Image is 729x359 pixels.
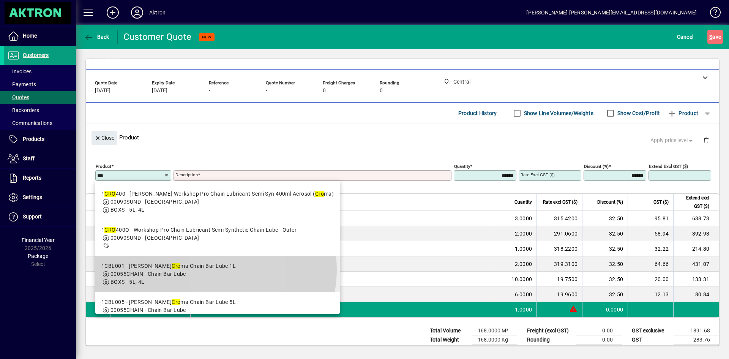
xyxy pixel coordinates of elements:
[515,245,532,253] span: 1.0000
[522,109,593,117] label: Show Line Volumes/Weights
[8,107,39,113] span: Backorders
[673,211,719,226] td: 638.73
[628,345,674,354] td: GST inclusive
[172,263,180,269] em: Cro
[23,136,44,142] span: Products
[175,172,198,177] mat-label: Description
[23,175,41,181] span: Reports
[172,299,180,305] em: Cro
[584,164,609,169] mat-label: Discount (%)
[541,260,578,268] div: 319.3100
[90,134,119,141] app-page-header-button: Close
[543,198,578,206] span: Rate excl GST ($)
[110,207,145,213] span: BOXS - 5L, 4L
[110,307,186,313] span: 00055CHAIN - Chain Bar Lube
[23,214,42,220] span: Support
[616,109,660,117] label: Show Cost/Profit
[628,226,673,241] td: 58.94
[526,6,697,19] div: [PERSON_NAME] [PERSON_NAME][EMAIL_ADDRESS][DOMAIN_NAME]
[454,164,470,169] mat-label: Quantity
[582,211,628,226] td: 32.50
[582,256,628,272] td: 32.50
[149,6,166,19] div: Aktron
[8,94,29,100] span: Quotes
[675,30,696,44] button: Cancel
[709,31,721,43] span: ave
[101,226,297,234] div: 1 400O - Workshop Pro Chain Lubricant Semi Synthetic Chain Lube - Outer
[380,88,383,94] span: 0
[4,117,76,130] a: Communications
[23,33,37,39] span: Home
[515,260,532,268] span: 2.0000
[82,30,111,44] button: Back
[95,132,114,144] span: Close
[582,287,628,302] td: 32.50
[582,272,628,287] td: 32.50
[472,326,517,335] td: 168.0000 M³
[515,215,532,222] span: 3.0000
[653,198,669,206] span: GST ($)
[673,256,719,272] td: 431.07
[4,130,76,149] a: Products
[541,215,578,222] div: 315.4200
[628,256,673,272] td: 64.66
[110,235,199,241] span: 00090SUND - [GEOGRAPHIC_DATA]
[95,292,340,328] mat-option: 1CBL005 - Morris Croma Chain Bar Lube 5L
[8,68,32,74] span: Invoices
[84,34,109,40] span: Back
[628,287,673,302] td: 12.13
[101,190,334,198] div: 1 400 - [PERSON_NAME] Workshop Pro Chain Lubricant Semi Syn 400ml Aerosol ( ma)
[104,227,115,233] em: CRO
[511,275,532,283] span: 10.0000
[673,272,719,287] td: 133.31
[697,137,715,144] app-page-header-button: Delete
[582,226,628,241] td: 32.50
[202,35,211,40] span: NEW
[110,199,199,205] span: 00090SUND - [GEOGRAPHIC_DATA]
[674,326,719,335] td: 1891.68
[101,262,236,270] div: 1CBL001 - [PERSON_NAME] ma Chain Bar Lube 1L
[110,271,186,277] span: 00055CHAIN - Chain Bar Lube
[514,198,532,206] span: Quantity
[541,230,578,237] div: 291.0600
[4,91,76,104] a: Quotes
[8,120,52,126] span: Communications
[22,237,55,243] span: Financial Year
[576,326,622,335] td: 0.00
[673,226,719,241] td: 392.93
[650,136,694,144] span: Apply price level
[4,169,76,188] a: Reports
[95,256,340,292] mat-option: 1CBL001 - Morris Croma Chain Bar Lube 1L
[8,81,36,87] span: Payments
[152,88,167,94] span: [DATE]
[86,123,719,151] div: Product
[515,230,532,237] span: 2.0000
[628,326,674,335] td: GST exclusive
[515,291,532,298] span: 6.0000
[674,345,719,354] td: 2175.44
[472,335,517,345] td: 168.0000 Kg
[123,31,192,43] div: Customer Quote
[4,149,76,168] a: Staff
[541,245,578,253] div: 318.2200
[76,30,118,44] app-page-header-button: Back
[541,291,578,298] div: 19.9600
[597,198,623,206] span: Discount (%)
[315,191,324,197] em: Cro
[96,164,111,169] mat-label: Product
[647,134,697,147] button: Apply price level
[95,184,340,220] mat-option: 1CRO400 - Morris Workshop Pro Chain Lubricant Semi Syn 400ml Aerosol (Croma)
[4,65,76,78] a: Invoices
[704,2,720,26] a: Knowledge Base
[95,88,110,94] span: [DATE]
[426,326,472,335] td: Total Volume
[23,52,49,58] span: Customers
[709,34,712,40] span: S
[110,279,145,285] span: BOXS - 5L, 4L
[673,287,719,302] td: 80.84
[125,6,149,19] button: Profile
[707,30,723,44] button: Save
[673,241,719,256] td: 214.80
[92,131,117,145] button: Close
[209,88,210,94] span: -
